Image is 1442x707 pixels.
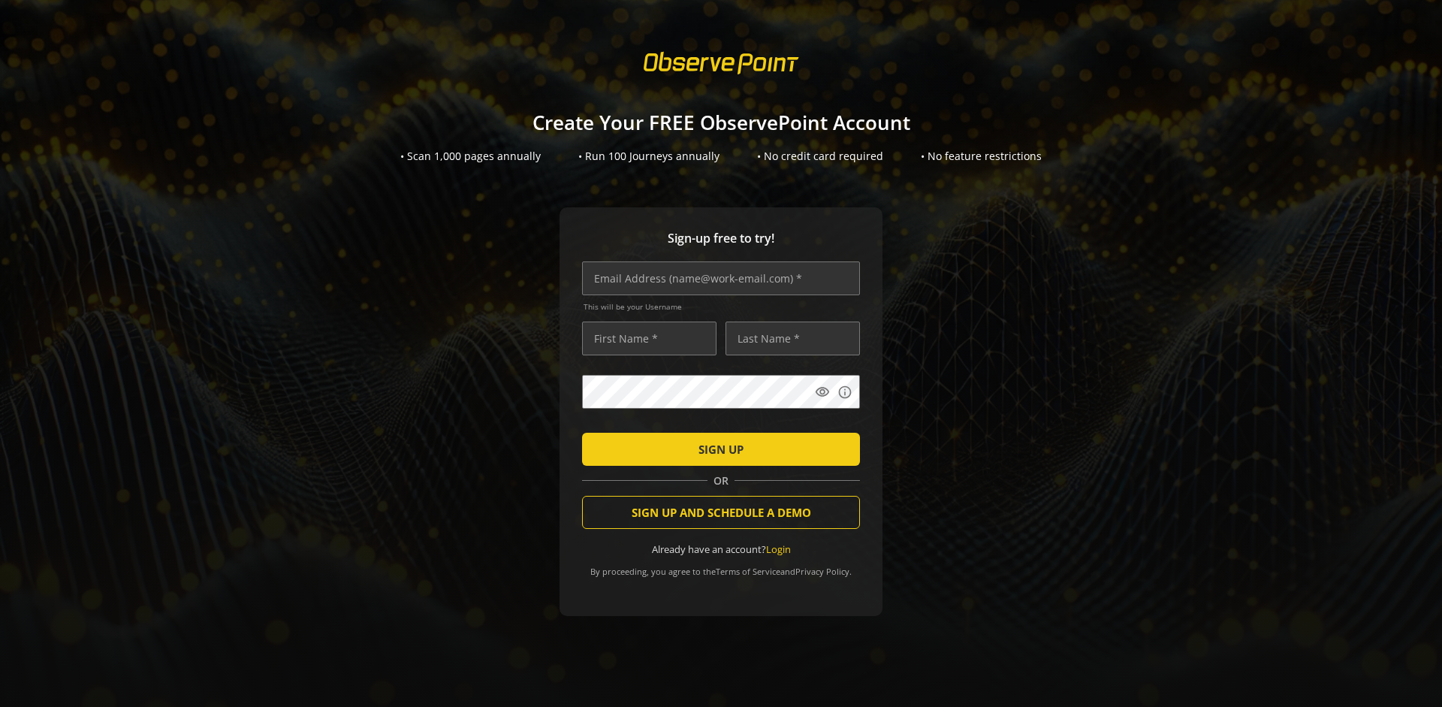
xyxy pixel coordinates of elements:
a: Login [766,542,791,556]
div: • No credit card required [757,149,883,164]
button: SIGN UP [582,433,860,466]
div: • Scan 1,000 pages annually [400,149,541,164]
span: OR [707,473,735,488]
div: Already have an account? [582,542,860,557]
span: This will be your Username [584,301,860,312]
input: First Name * [582,322,716,355]
div: • No feature restrictions [921,149,1042,164]
button: SIGN UP AND SCHEDULE A DEMO [582,496,860,529]
span: SIGN UP AND SCHEDULE A DEMO [632,499,811,526]
div: By proceeding, you agree to the and . [582,556,860,577]
mat-icon: info [837,385,852,400]
a: Privacy Policy [795,566,849,577]
input: Email Address (name@work-email.com) * [582,261,860,295]
input: Last Name * [726,322,860,355]
span: SIGN UP [698,436,744,463]
span: Sign-up free to try! [582,230,860,247]
a: Terms of Service [716,566,780,577]
mat-icon: visibility [815,385,830,400]
div: • Run 100 Journeys annually [578,149,719,164]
